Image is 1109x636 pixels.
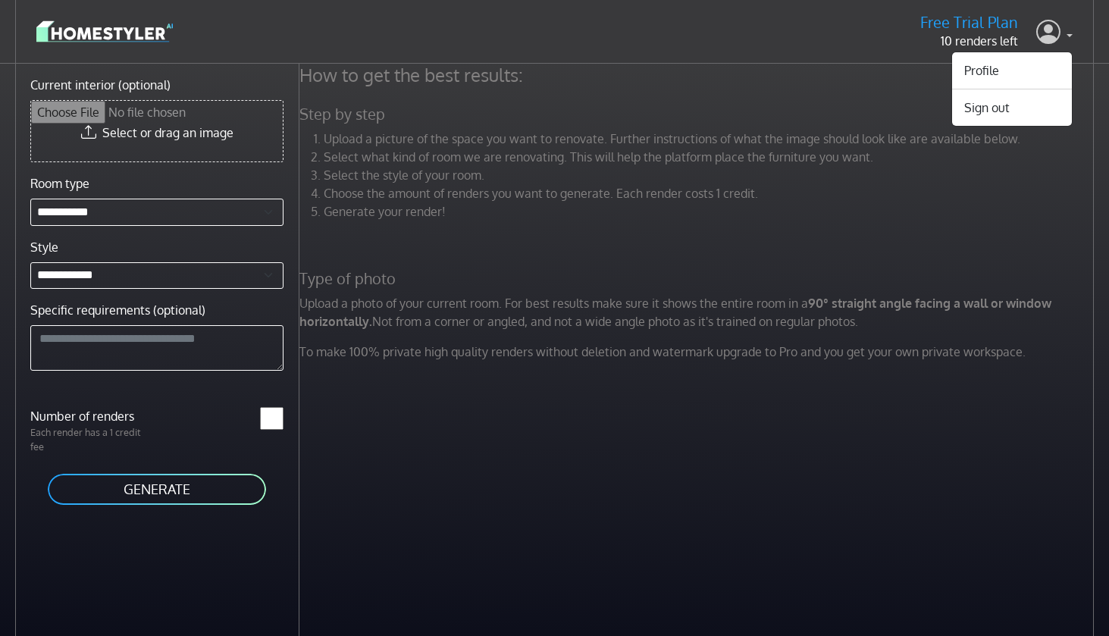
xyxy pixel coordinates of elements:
label: Current interior (optional) [30,76,171,94]
h4: How to get the best results: [290,64,1107,86]
img: logo-3de290ba35641baa71223ecac5eacb59cb85b4c7fdf211dc9aaecaaee71ea2f8.svg [36,18,173,45]
label: Number of renders [21,407,157,425]
li: Choose the amount of renders you want to generate. Each render costs 1 credit. [324,184,1098,202]
button: Sign out [952,96,1072,120]
h5: Free Trial Plan [920,13,1018,32]
p: 10 renders left [920,32,1018,50]
h5: Step by step [290,105,1107,124]
button: GENERATE [46,472,268,506]
label: Room type [30,174,89,193]
a: Profile [952,58,1072,83]
label: Style [30,238,58,256]
li: Generate your render! [324,202,1098,221]
p: To make 100% private high quality renders without deletion and watermark upgrade to Pro and you g... [290,343,1107,361]
label: Specific requirements (optional) [30,301,205,319]
h5: Type of photo [290,269,1107,288]
li: Select the style of your room. [324,166,1098,184]
p: Each render has a 1 credit fee [21,425,157,454]
li: Select what kind of room we are renovating. This will help the platform place the furniture you w... [324,148,1098,166]
li: Upload a picture of the space you want to renovate. Further instructions of what the image should... [324,130,1098,148]
p: Upload a photo of your current room. For best results make sure it shows the entire room in a Not... [290,294,1107,331]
